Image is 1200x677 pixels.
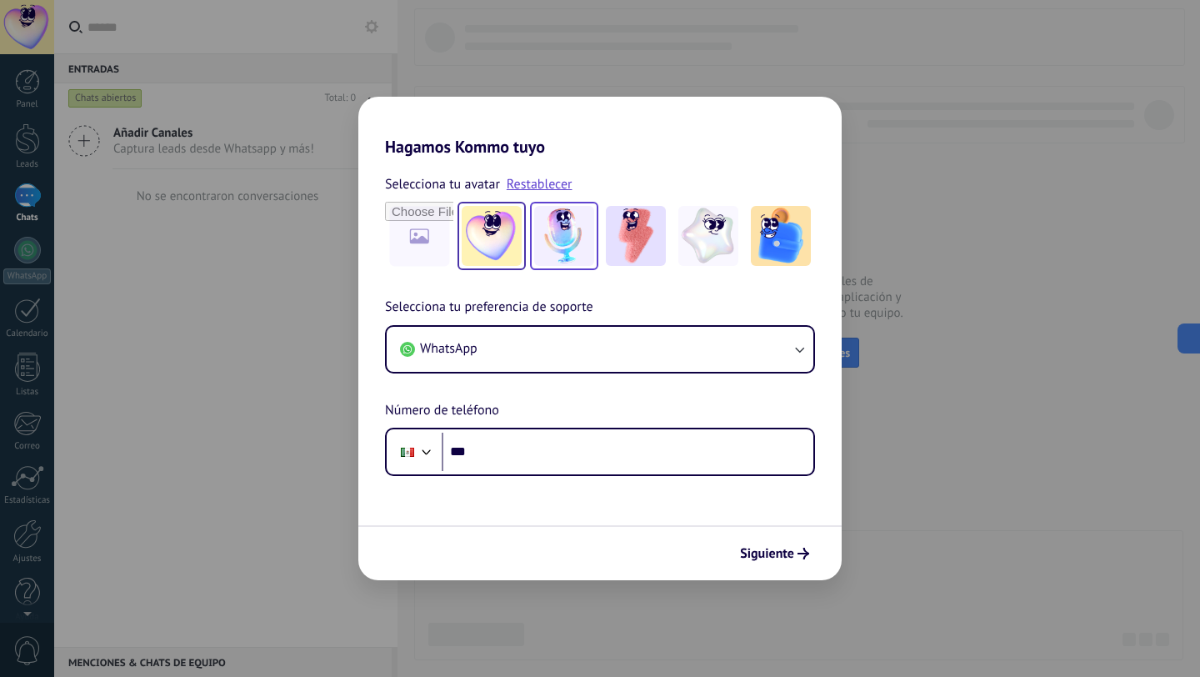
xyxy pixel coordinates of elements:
button: Siguiente [732,539,817,568]
img: -5.jpeg [751,206,811,266]
div: Mexico: + 52 [392,434,423,469]
img: -3.jpeg [606,206,666,266]
span: WhatsApp [420,340,477,357]
span: Número de teléfono [385,400,499,422]
span: Selecciona tu preferencia de soporte [385,297,593,318]
img: -2.jpeg [534,206,594,266]
button: WhatsApp [387,327,813,372]
a: Restablecer [507,176,572,193]
img: -1.jpeg [462,206,522,266]
h2: Hagamos Kommo tuyo [358,97,842,157]
span: Selecciona tu avatar [385,173,500,195]
span: Siguiente [740,548,794,559]
img: -4.jpeg [678,206,738,266]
